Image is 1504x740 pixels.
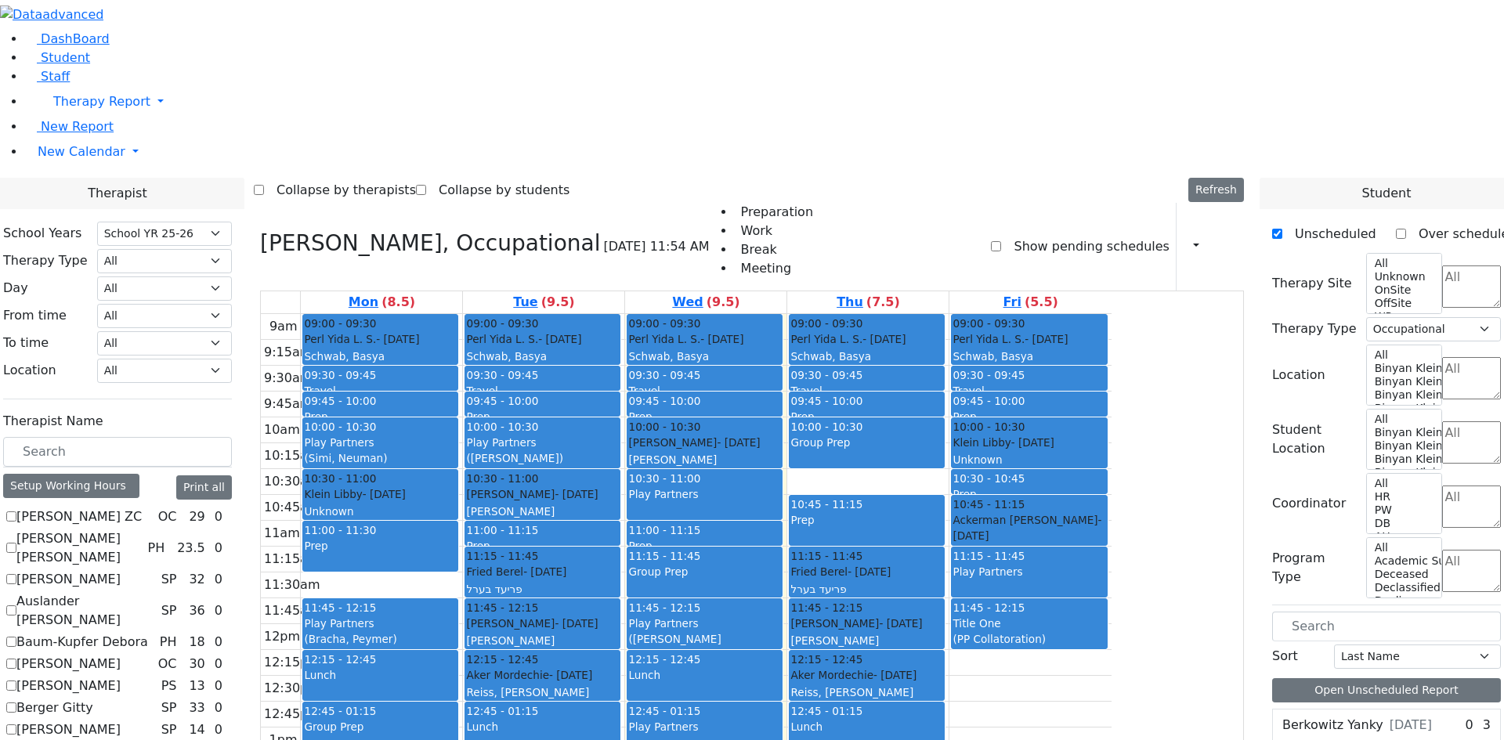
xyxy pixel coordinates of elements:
span: 10:30 - 11:00 [304,471,376,486]
div: Travel [466,383,619,399]
span: 10:45 - 11:15 [953,496,1025,512]
div: 9:30am [261,369,315,388]
div: Play Partners [628,615,781,631]
span: 11:45 - 12:15 [466,600,538,615]
span: - [DATE] [376,333,419,345]
textarea: Search [1442,265,1501,308]
div: 11:30am [261,576,324,594]
option: DB [1373,517,1433,530]
span: Staff [41,69,70,84]
span: 10:00 - 10:30 [953,419,1025,435]
span: 11:45 - 12:15 [953,601,1025,614]
div: [PERSON_NAME] [466,504,619,519]
div: 36 [186,601,208,620]
div: Schwab, Basya [304,348,457,364]
label: Therapist Name [3,412,103,431]
div: Klein Libby [304,486,457,502]
span: 12:45 - 01:15 [790,705,862,717]
span: 09:30 - 09:45 [628,369,700,381]
div: Travel [790,383,943,399]
label: To time [3,334,49,352]
option: Binyan Klein 2 [1373,402,1433,415]
option: Binyan Klein 2 [1373,466,1433,479]
label: Coordinator [1272,494,1346,513]
span: 11:45 - 12:15 [304,601,376,614]
div: 12pm [261,627,303,646]
div: (PP Collatoration) [953,631,1105,647]
label: (7.5) [866,293,900,312]
span: 11:15 - 11:45 [628,550,700,562]
div: 32 [186,570,208,589]
span: - [DATE] [523,565,566,578]
span: 09:30 - 09:45 [790,369,862,381]
div: 0 [211,570,226,589]
a: August 29, 2025 [1000,291,1061,313]
span: 09:00 - 09:30 [790,316,862,331]
div: PH [154,633,183,652]
span: 09:30 - 09:45 [466,369,538,381]
div: Lunch [790,719,943,735]
div: 18 [186,633,208,652]
input: Search [3,437,232,467]
div: [PERSON_NAME] [628,452,781,467]
span: Student [1361,184,1411,203]
a: August 27, 2025 [669,291,743,313]
textarea: Search [1442,550,1501,592]
label: Sort [1272,647,1298,666]
label: Berger Gitty [16,698,93,717]
span: 09:45 - 10:00 [304,395,376,407]
span: 09:45 - 10:00 [628,395,700,407]
div: (Bracha, Peymer) [304,631,457,647]
div: [PERSON_NAME] [466,633,619,648]
span: 09:00 - 09:30 [304,316,376,331]
a: Student [25,50,90,65]
div: Prep [953,486,1105,502]
option: Binyan Klein 5 [1373,362,1433,375]
div: [PERSON_NAME] [466,486,619,502]
label: [PERSON_NAME] [16,720,121,739]
div: Schwab, Basya [466,348,619,364]
div: Prep [304,538,457,554]
label: Student Location [1272,421,1357,458]
div: Perl Yida L. S. [953,331,1105,347]
textarea: Search [1442,421,1501,464]
option: OffSite [1373,297,1433,310]
option: Binyan Klein 4 [1373,439,1433,453]
input: Search [1272,612,1501,641]
div: SP [155,570,183,589]
label: Berkowitz Yanky [1282,716,1383,735]
span: 11:45 - 12:15 [628,601,700,614]
div: [PERSON_NAME] [790,615,943,631]
option: Binyan Klein 5 [1373,426,1433,439]
span: - [DATE] [555,617,598,630]
label: (9.5) [707,293,740,312]
option: Declassified [1373,581,1433,594]
div: Play Partners [466,435,619,450]
option: WP [1373,310,1433,323]
span: 12:15 - 12:45 [790,652,862,667]
div: Play Partners [628,486,781,502]
span: [DATE] [1390,716,1432,735]
span: 12:15 - 12:45 [304,653,376,666]
span: - [DATE] [717,436,760,449]
span: 09:00 - 09:30 [466,316,538,331]
span: 10:00 - 10:30 [790,421,862,433]
option: All [1373,413,1433,426]
div: Schwab, Basya [953,348,1105,364]
label: [PERSON_NAME] ZC [16,507,142,526]
div: Lunch [628,667,781,683]
div: Setup [1220,233,1228,260]
div: 13 [186,677,208,695]
div: OC [152,507,183,526]
span: - [DATE] [555,488,598,500]
div: [PERSON_NAME] [628,435,781,450]
div: Fried Berel [790,564,943,579]
div: 10:30am [261,472,324,491]
div: 3 [1480,716,1494,735]
li: Meeting [735,259,813,278]
span: 10:00 - 10:30 [466,421,538,433]
div: 0 [211,601,226,620]
span: 09:45 - 10:00 [466,395,538,407]
div: Aker Mordechie [466,667,619,683]
div: Perl Yida L. S. [304,331,457,347]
